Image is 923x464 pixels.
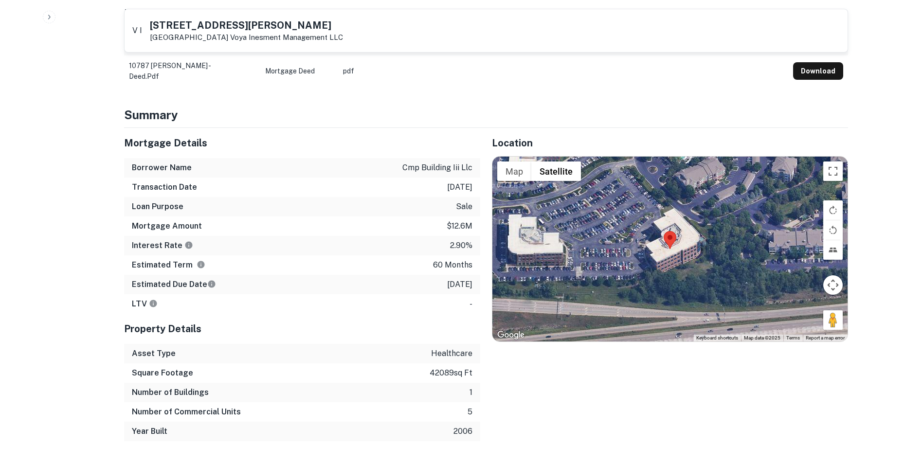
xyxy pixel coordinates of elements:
[132,240,193,251] h6: Interest Rate
[495,329,527,341] img: Google
[132,201,183,213] h6: Loan Purpose
[338,55,788,87] td: pdf
[207,280,216,288] svg: Estimate is based on a standard schedule for this type of loan.
[430,367,472,379] p: 42089 sq ft
[447,220,472,232] p: $12.6m
[124,321,480,336] h5: Property Details
[450,240,472,251] p: 2.90%
[874,386,923,433] iframe: Chat Widget
[132,406,241,418] h6: Number of Commercial Units
[132,348,176,359] h6: Asset Type
[492,136,848,150] h5: Location
[150,33,343,42] p: [GEOGRAPHIC_DATA]
[806,335,845,340] a: Report a map error
[260,55,338,87] td: Mortgage Deed
[696,335,738,341] button: Keyboard shortcuts
[823,220,843,240] button: Rotate map counterclockwise
[823,310,843,330] button: Drag Pegman onto the map to open Street View
[786,335,800,340] a: Terms (opens in new tab)
[150,20,343,30] h5: [STREET_ADDRESS][PERSON_NAME]
[124,6,166,20] h5: Evidence
[132,279,216,290] h6: Estimated Due Date
[433,259,472,271] p: 60 months
[124,106,848,124] h4: Summary
[132,25,142,36] p: V I
[124,136,480,150] h5: Mortgage Details
[531,161,581,181] button: Show satellite imagery
[132,220,202,232] h6: Mortgage Amount
[497,161,531,181] button: Show street map
[197,260,205,269] svg: Term is based on a standard schedule for this type of loan.
[456,201,472,213] p: sale
[793,62,843,80] button: Download
[468,406,472,418] p: 5
[124,28,848,83] div: scrollable content
[495,329,527,341] a: Open this area in Google Maps (opens a new window)
[132,259,205,271] h6: Estimated Term
[823,240,843,260] button: Tilt map
[124,55,260,87] td: 10787 [PERSON_NAME] - deed.pdf
[132,298,158,310] h6: LTV
[447,279,472,290] p: [DATE]
[823,200,843,220] button: Rotate map clockwise
[823,275,843,295] button: Map camera controls
[230,33,343,41] a: Voya Inesment Management LLC
[132,181,197,193] h6: Transaction Date
[132,162,192,174] h6: Borrower Name
[744,335,780,340] span: Map data ©2025
[470,387,472,398] p: 1
[823,161,843,181] button: Toggle fullscreen view
[132,367,193,379] h6: Square Footage
[402,162,472,174] p: cmp building iii llc
[431,348,472,359] p: healthcare
[132,387,209,398] h6: Number of Buildings
[184,241,193,250] svg: The interest rates displayed on the website are for informational purposes only and may be report...
[447,181,472,193] p: [DATE]
[470,298,472,310] p: -
[149,299,158,308] svg: LTVs displayed on the website are for informational purposes only and may be reported incorrectly...
[453,426,472,437] p: 2006
[132,426,167,437] h6: Year Built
